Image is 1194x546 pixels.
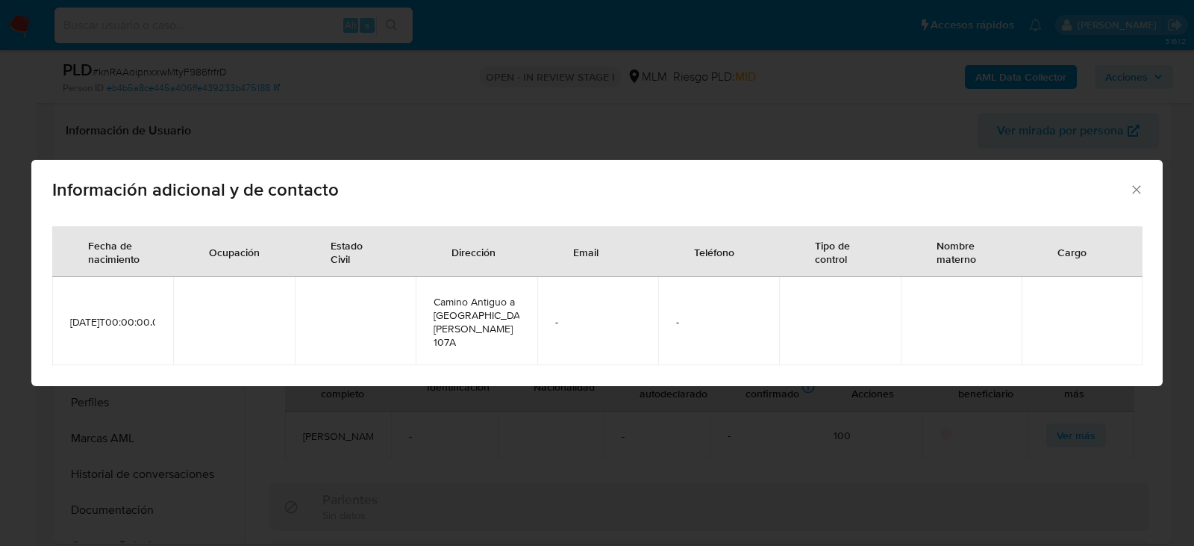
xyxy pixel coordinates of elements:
span: Información adicional y de contacto [52,181,1129,199]
button: Cerrar [1129,182,1143,196]
div: Fecha de nacimiento [70,227,157,276]
div: Ocupación [191,234,278,270]
div: Nombre materno [919,227,1004,276]
div: Email [555,234,616,270]
span: Camino Antiguo a [GEOGRAPHIC_DATA][PERSON_NAME] 107A [434,295,519,349]
div: Dirección [434,234,513,270]
span: - [555,315,640,329]
div: Tipo de control [797,227,882,276]
div: Cargo [1040,234,1104,270]
div: Estado Civil [313,227,398,276]
span: - [676,315,761,329]
div: Teléfono [676,234,752,270]
span: [DATE]T00:00:00.000Z [70,315,155,329]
